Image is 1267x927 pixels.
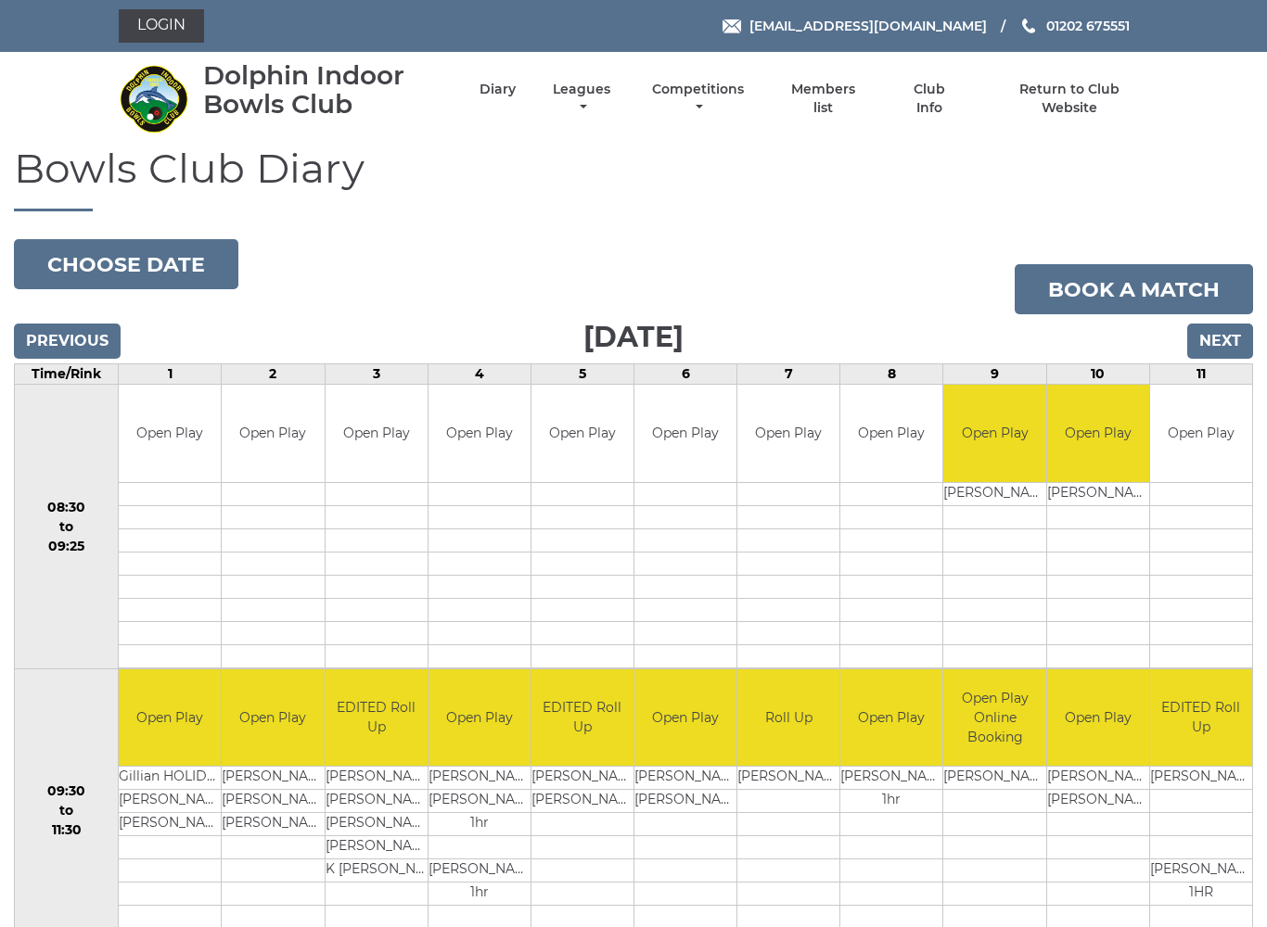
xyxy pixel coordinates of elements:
a: Return to Club Website [992,81,1148,117]
td: Open Play [840,385,942,482]
td: [PERSON_NAME] [634,767,736,790]
td: Open Play Online Booking [943,669,1045,767]
span: 01202 675551 [1046,18,1130,34]
td: 9 [943,364,1046,385]
td: [PERSON_NAME] [1047,482,1149,505]
span: [EMAIL_ADDRESS][DOMAIN_NAME] [749,18,987,34]
td: 4 [428,364,531,385]
img: Email [723,19,741,33]
td: [PERSON_NAME] [326,813,428,836]
td: 2 [222,364,325,385]
a: Leagues [548,81,615,117]
div: Dolphin Indoor Bowls Club [203,61,447,119]
td: [PERSON_NAME] WOADDEN [1047,767,1149,790]
td: K [PERSON_NAME] [326,859,428,883]
h1: Bowls Club Diary [14,146,1253,211]
td: 8 [840,364,943,385]
td: 1HR [1150,883,1252,906]
td: Open Play [429,669,531,767]
td: Open Play [429,385,531,482]
td: Open Play [119,669,221,767]
input: Next [1187,324,1253,359]
td: [PERSON_NAME] [943,482,1045,505]
td: Open Play [840,669,942,767]
td: 10 [1046,364,1149,385]
a: Club Info [899,81,959,117]
td: 08:30 to 09:25 [15,385,119,669]
td: [PERSON_NAME] [943,767,1045,790]
td: Open Play [634,669,736,767]
td: [PERSON_NAME] [326,790,428,813]
td: Open Play [634,385,736,482]
td: Open Play [1150,385,1252,482]
td: [PERSON_NAME] [840,767,942,790]
img: Dolphin Indoor Bowls Club [119,64,188,133]
td: [PERSON_NAME] [1150,767,1252,790]
td: Open Play [943,385,1045,482]
td: [PERSON_NAME] [222,813,324,836]
td: [PERSON_NAME] [737,767,839,790]
td: [PERSON_NAME] [119,790,221,813]
a: Competitions [647,81,749,117]
td: [PERSON_NAME] [429,767,531,790]
td: [PERSON_NAME] [222,767,324,790]
input: Previous [14,324,121,359]
a: Book a match [1015,264,1253,314]
a: Login [119,9,204,43]
td: [PERSON_NAME] [429,859,531,883]
td: Open Play [119,385,221,482]
td: Open Play [1047,669,1149,767]
td: Open Play [531,385,633,482]
td: [PERSON_NAME] [326,836,428,859]
a: Members list [781,81,866,117]
td: Open Play [326,385,428,482]
td: [PERSON_NAME] [1047,790,1149,813]
td: [PERSON_NAME] [326,767,428,790]
td: [PERSON_NAME] [531,767,633,790]
td: 3 [325,364,428,385]
td: Open Play [222,385,324,482]
button: Choose date [14,239,238,289]
td: 1hr [429,813,531,836]
td: 6 [634,364,737,385]
td: [PERSON_NAME] [1150,859,1252,883]
td: 7 [737,364,840,385]
td: Open Play [1047,385,1149,482]
td: 1 [119,364,222,385]
td: [PERSON_NAME] [634,790,736,813]
a: Email [EMAIL_ADDRESS][DOMAIN_NAME] [723,16,987,36]
td: [PERSON_NAME] [222,790,324,813]
td: Open Play [222,669,324,767]
td: 1hr [429,883,531,906]
td: 1hr [840,790,942,813]
td: [PERSON_NAME] [429,790,531,813]
td: EDITED Roll Up [1150,669,1252,767]
td: EDITED Roll Up [326,669,428,767]
td: 5 [531,364,633,385]
a: Diary [480,81,516,98]
a: Phone us 01202 675551 [1019,16,1130,36]
td: Open Play [737,385,839,482]
td: [PERSON_NAME] [119,813,221,836]
img: Phone us [1022,19,1035,33]
td: Gillian HOLIDAY [119,767,221,790]
td: Roll Up [737,669,839,767]
td: 11 [1149,364,1252,385]
td: [PERSON_NAME] [531,790,633,813]
td: Time/Rink [15,364,119,385]
td: EDITED Roll Up [531,669,633,767]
